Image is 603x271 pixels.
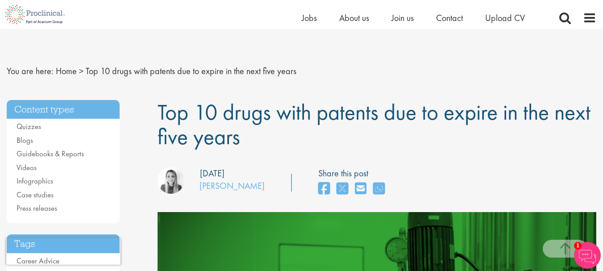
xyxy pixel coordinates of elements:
[339,12,369,24] a: About us
[318,167,389,180] label: Share this post
[17,203,57,213] a: Press releases
[337,179,348,199] a: share on twitter
[6,238,121,265] iframe: reCAPTCHA
[485,12,525,24] a: Upload CV
[158,98,591,151] span: Top 10 drugs with patents due to expire in the next five years
[79,65,83,77] span: >
[200,180,265,192] a: [PERSON_NAME]
[200,167,225,180] div: [DATE]
[17,121,41,131] a: Quizzes
[574,242,601,269] img: Chatbot
[17,163,37,172] a: Videos
[7,100,120,119] h3: Content types
[355,179,366,199] a: share on email
[86,65,296,77] span: Top 10 drugs with patents due to expire in the next five years
[17,190,54,200] a: Case studies
[17,149,84,158] a: Guidebooks & Reports
[436,12,463,24] a: Contact
[17,176,53,186] a: Infographics
[373,179,385,199] a: share on whats app
[318,179,330,199] a: share on facebook
[302,12,317,24] a: Jobs
[391,12,414,24] a: Join us
[574,242,582,250] span: 1
[56,65,77,77] a: breadcrumb link
[158,167,184,194] img: Hannah Burke
[7,234,120,254] h3: Tags
[17,135,33,145] a: Blogs
[7,65,54,77] span: You are here:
